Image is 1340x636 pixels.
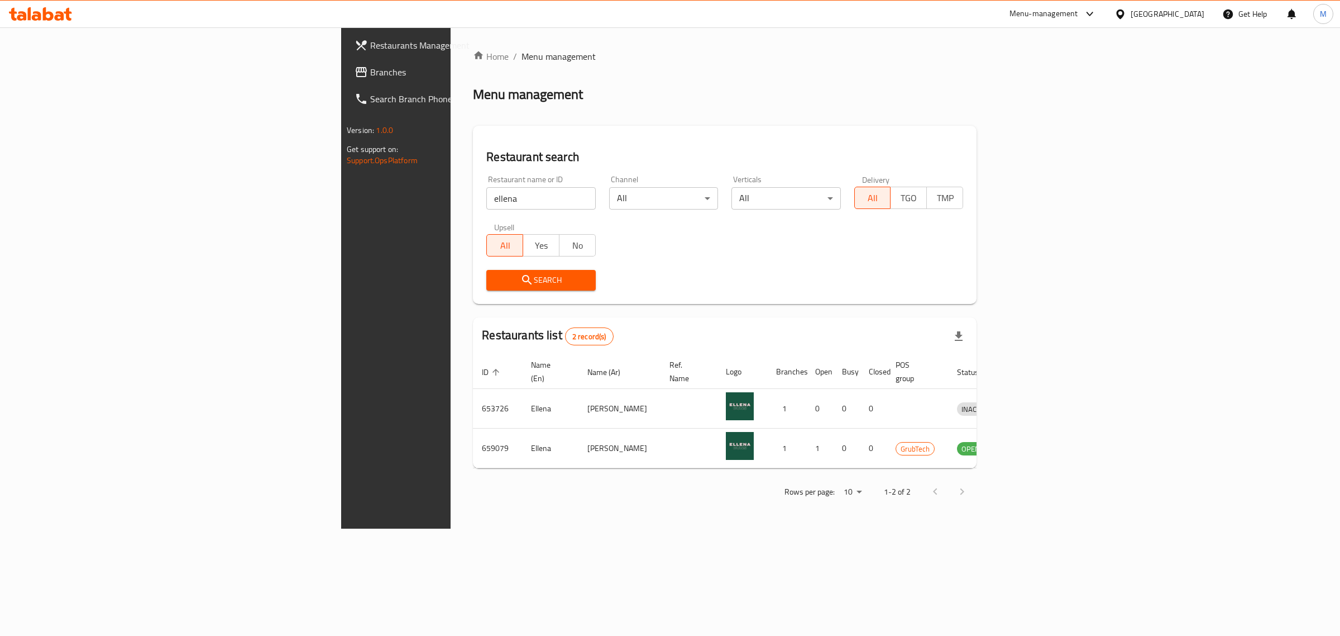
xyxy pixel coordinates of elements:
div: All [609,187,718,210]
input: Search for restaurant name or ID.. [486,187,595,210]
button: TGO [890,187,927,209]
p: Rows per page: [784,485,835,499]
span: M [1320,8,1327,20]
label: Delivery [862,175,890,183]
span: Name (Ar) [587,366,635,379]
a: Restaurants Management [346,32,565,59]
span: Search [495,273,586,287]
td: 0 [860,389,887,429]
span: Get support on: [347,142,398,156]
a: Branches [346,59,565,86]
table: enhanced table [473,355,1047,468]
span: Version: [347,123,374,137]
div: Menu-management [1009,7,1078,21]
div: Rows per page: [839,484,866,501]
span: All [859,190,887,206]
span: OPEN [957,443,984,455]
td: 0 [860,429,887,468]
th: Open [806,355,833,389]
td: 1 [767,429,806,468]
th: Logo [717,355,767,389]
button: TMP [926,187,963,209]
a: Support.OpsPlatform [347,153,418,168]
button: Yes [523,234,559,257]
img: Ellena [726,432,754,460]
p: 1-2 of 2 [884,485,911,499]
span: Ref. Name [669,358,703,385]
label: Upsell [494,223,515,231]
th: Closed [860,355,887,389]
span: Yes [528,238,555,254]
img: Ellena [726,392,754,420]
span: ID [482,366,503,379]
th: Branches [767,355,806,389]
span: POS group [896,358,935,385]
span: All [491,238,519,254]
div: All [731,187,840,210]
span: TMP [931,190,959,206]
span: 1.0.0 [376,123,393,137]
h2: Restaurants list [482,327,613,345]
span: GrubTech [896,443,934,455]
span: Search Branch Phone [370,92,556,106]
nav: breadcrumb [473,50,977,63]
td: [PERSON_NAME] [578,429,661,468]
button: No [559,234,596,257]
td: 1 [767,389,806,429]
td: [PERSON_NAME] [578,389,661,429]
td: 0 [833,429,860,468]
button: All [854,187,891,209]
span: Branches [370,65,556,79]
span: 2 record(s) [566,331,613,342]
div: [GEOGRAPHIC_DATA] [1131,8,1204,20]
span: Restaurants Management [370,39,556,52]
span: Status [957,366,993,379]
span: INACTIVE [957,403,995,416]
td: 0 [833,389,860,429]
span: No [564,238,591,254]
a: Search Branch Phone [346,86,565,112]
button: All [486,234,523,257]
td: 0 [806,389,833,429]
button: Search [486,270,595,291]
span: Name (En) [531,358,565,385]
div: INACTIVE [957,402,995,416]
h2: Restaurant search [486,149,963,165]
th: Busy [833,355,860,389]
td: 1 [806,429,833,468]
span: TGO [895,190,922,206]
